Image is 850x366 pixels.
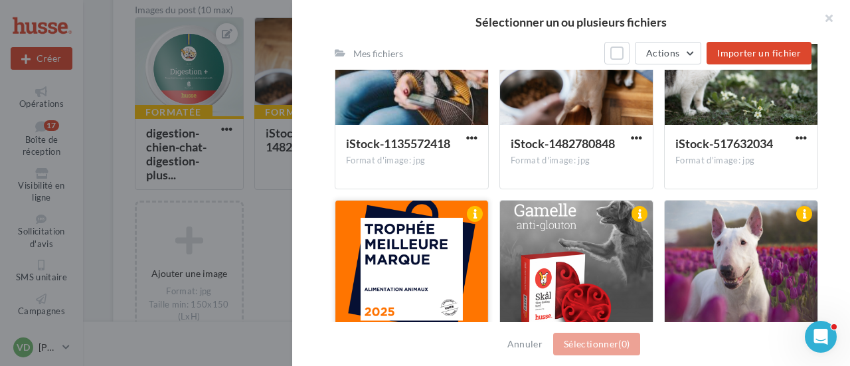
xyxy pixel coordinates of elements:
span: Actions [646,47,679,58]
div: Format d'image: jpg [346,155,477,167]
span: (0) [618,338,630,349]
button: Importer un fichier [707,42,811,64]
iframe: Intercom live chat [805,321,837,353]
button: Sélectionner(0) [553,333,640,355]
button: Actions [635,42,701,64]
button: Annuler [502,336,548,352]
span: iStock-517632034 [675,136,773,151]
div: Format d'image: jpg [511,155,642,167]
div: Mes fichiers [353,47,403,60]
span: iStock-1482780848 [511,136,615,151]
div: Format d'image: jpg [675,155,807,167]
span: Importer un fichier [717,47,801,58]
h2: Sélectionner un ou plusieurs fichiers [313,16,829,28]
span: iStock-1135572418 [346,136,450,151]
